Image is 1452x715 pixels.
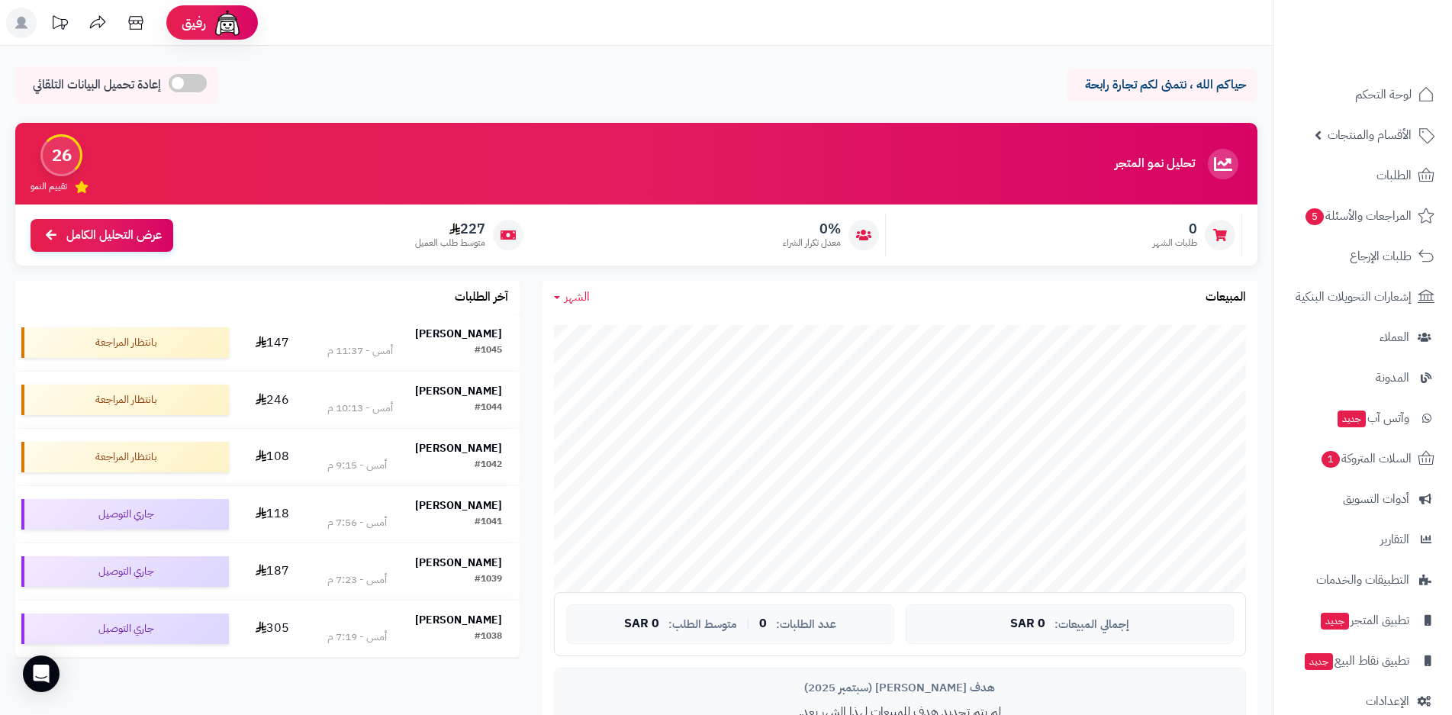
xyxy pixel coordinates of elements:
[1283,359,1443,396] a: المدونة
[475,401,502,416] div: #1044
[1376,367,1409,388] span: المدونة
[1153,221,1197,237] span: 0
[1283,400,1443,436] a: وآتس آبجديد
[783,237,841,250] span: معدل تكرار الشراء
[21,499,229,530] div: جاري التوصيل
[1115,157,1195,171] h3: تحليل نمو المتجر
[475,515,502,530] div: #1041
[1350,246,1412,267] span: طلبات الإرجاع
[1321,613,1349,630] span: جديد
[565,288,590,306] span: الشهر
[327,572,387,588] div: أمس - 7:23 م
[1320,448,1412,469] span: السلات المتروكة
[327,515,387,530] div: أمس - 7:56 م
[1283,481,1443,517] a: أدوات التسويق
[624,617,659,631] span: 0 SAR
[1206,291,1246,304] h3: المبيعات
[415,612,502,628] strong: [PERSON_NAME]
[475,630,502,645] div: #1038
[235,601,310,657] td: 305
[1010,617,1045,631] span: 0 SAR
[1304,205,1412,227] span: المراجعات والأسئلة
[415,221,485,237] span: 227
[1319,610,1409,631] span: تطبيق المتجر
[776,618,836,631] span: عدد الطلبات:
[1355,84,1412,105] span: لوحة التحكم
[327,401,393,416] div: أمس - 10:13 م
[1283,319,1443,356] a: العملاء
[182,14,206,32] span: رفيق
[1283,521,1443,558] a: التقارير
[759,617,767,631] span: 0
[212,8,243,38] img: ai-face.png
[415,237,485,250] span: متوسط طلب العميل
[1303,650,1409,672] span: تطبيق نقاط البيع
[415,326,502,342] strong: [PERSON_NAME]
[327,458,387,473] div: أمس - 9:15 م
[554,288,590,306] a: الشهر
[415,555,502,571] strong: [PERSON_NAME]
[783,221,841,237] span: 0%
[235,543,310,600] td: 187
[475,458,502,473] div: #1042
[415,383,502,399] strong: [PERSON_NAME]
[327,343,393,359] div: أمس - 11:37 م
[415,440,502,456] strong: [PERSON_NAME]
[66,227,162,244] span: عرض التحليل الكامل
[1054,618,1129,631] span: إجمالي المبيعات:
[1322,451,1340,468] span: 1
[1338,411,1366,427] span: جديد
[746,618,750,630] span: |
[1305,653,1333,670] span: جديد
[235,372,310,428] td: 246
[1348,43,1438,75] img: logo-2.png
[1283,562,1443,598] a: التطبيقات والخدمات
[1296,286,1412,308] span: إشعارات التحويلات البنكية
[1283,157,1443,194] a: الطلبات
[21,385,229,415] div: بانتظار المراجعة
[21,614,229,644] div: جاري التوصيل
[1283,279,1443,315] a: إشعارات التحويلات البنكية
[23,655,60,692] div: Open Intercom Messenger
[1328,124,1412,146] span: الأقسام والمنتجات
[668,618,737,631] span: متوسط الطلب:
[566,680,1234,696] div: هدف [PERSON_NAME] (سبتمبر 2025)
[1366,691,1409,712] span: الإعدادات
[21,327,229,358] div: بانتظار المراجعة
[1376,165,1412,186] span: الطلبات
[1153,237,1197,250] span: طلبات الشهر
[1283,440,1443,477] a: السلات المتروكة1
[1283,602,1443,639] a: تطبيق المتجرجديد
[1343,488,1409,510] span: أدوات التسويق
[235,429,310,485] td: 108
[33,76,161,94] span: إعادة تحميل البيانات التلقائي
[415,498,502,514] strong: [PERSON_NAME]
[1283,238,1443,275] a: طلبات الإرجاع
[31,180,67,193] span: تقييم النمو
[1283,643,1443,679] a: تطبيق نقاط البيعجديد
[21,556,229,587] div: جاري التوصيل
[235,314,310,371] td: 147
[455,291,508,304] h3: آخر الطلبات
[475,343,502,359] div: #1045
[1380,529,1409,550] span: التقارير
[1306,208,1324,225] span: 5
[1336,407,1409,429] span: وآتس آب
[475,572,502,588] div: #1039
[40,8,79,42] a: تحديثات المنصة
[327,630,387,645] div: أمس - 7:19 م
[1380,327,1409,348] span: العملاء
[235,486,310,543] td: 118
[31,219,173,252] a: عرض التحليل الكامل
[1078,76,1246,94] p: حياكم الله ، نتمنى لكم تجارة رابحة
[1283,198,1443,234] a: المراجعات والأسئلة5
[1283,76,1443,113] a: لوحة التحكم
[1316,569,1409,591] span: التطبيقات والخدمات
[21,442,229,472] div: بانتظار المراجعة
